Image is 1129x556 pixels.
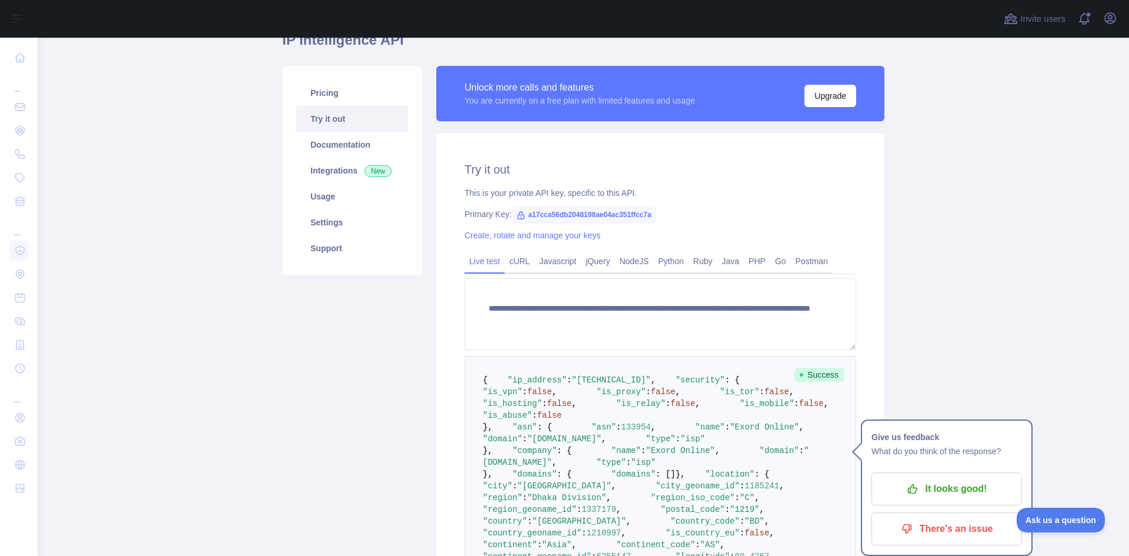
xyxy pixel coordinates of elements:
[527,493,606,502] span: "Dhaka Division"
[769,528,774,538] span: ,
[651,375,656,385] span: ,
[651,387,676,397] span: false
[789,387,794,397] span: ,
[557,470,572,479] span: : {
[676,470,686,479] span: },
[725,422,730,432] span: :
[700,540,720,550] span: "AS"
[296,184,408,209] a: Usage
[296,80,408,106] a: Pricing
[725,375,740,385] span: : {
[695,540,700,550] span: :
[465,187,856,199] div: This is your private API key, specific to this API.
[537,540,542,550] span: :
[577,505,582,514] span: :
[754,470,769,479] span: : {
[483,493,522,502] span: "region"
[717,252,744,271] a: Java
[621,528,626,538] span: ,
[740,517,744,526] span: :
[483,517,527,526] span: "country"
[616,422,621,432] span: :
[764,387,789,397] span: false
[512,422,537,432] span: "asn"
[507,375,567,385] span: "ip_address"
[547,399,572,408] span: false
[9,71,28,94] div: ...
[532,517,626,526] span: "[GEOGRAPHIC_DATA]"
[532,411,537,420] span: :
[527,434,602,444] span: "[DOMAIN_NAME]"
[626,458,631,467] span: :
[296,209,408,235] a: Settings
[567,375,572,385] span: :
[740,493,754,502] span: "C"
[641,446,646,455] span: :
[730,422,799,432] span: "Exord Online"
[791,252,833,271] a: Postman
[760,387,764,397] span: :
[646,434,675,444] span: "type"
[880,519,1013,539] p: There's an issue
[670,399,695,408] span: false
[9,381,28,405] div: ...
[483,481,512,491] span: "city"
[557,446,572,455] span: : {
[537,422,552,432] span: : {
[512,470,557,479] span: "domains"
[465,81,695,95] div: Unlock more calls and features
[296,132,408,158] a: Documentation
[720,540,724,550] span: ,
[651,493,735,502] span: "region_iso_code"
[880,479,1013,499] p: It looks good!
[483,434,522,444] span: "domain"
[483,505,577,514] span: "region_geoname_id"
[483,528,582,538] span: "country_geoname_id"
[754,493,759,502] span: ,
[656,481,740,491] span: "city_geoname_id"
[666,399,670,408] span: :
[695,422,724,432] span: "name"
[512,206,656,224] span: a17cca56db2048198ae04ac351ffcc7a
[656,470,676,479] span: : []
[621,422,650,432] span: 133954
[760,505,764,514] span: ,
[606,493,611,502] span: ,
[626,517,631,526] span: ,
[740,399,794,408] span: "is_mobile"
[465,161,856,178] h2: Try it out
[522,387,527,397] span: :
[483,411,532,420] span: "is_abuse"
[794,368,844,382] span: Success
[744,481,779,491] span: 1185241
[824,399,829,408] span: ,
[582,505,616,514] span: 1337179
[512,446,557,455] span: "company"
[596,387,646,397] span: "is_proxy"
[804,85,856,107] button: Upgrade
[614,252,653,271] a: NodeJS
[616,505,621,514] span: ,
[522,493,527,502] span: :
[1020,12,1065,26] span: Invite users
[715,446,720,455] span: ,
[592,422,616,432] span: "asn"
[581,252,614,271] a: jQuery
[522,434,527,444] span: :
[596,458,626,467] span: "type"
[572,399,576,408] span: ,
[871,472,1022,505] button: It looks good!
[660,505,724,514] span: "postal_code"
[770,252,791,271] a: Go
[646,446,715,455] span: "Exord Online"
[535,252,581,271] a: Javascript
[794,399,799,408] span: :
[9,214,28,238] div: ...
[616,399,666,408] span: "is_relay"
[483,446,493,455] span: },
[730,505,759,514] span: "1219"
[611,446,640,455] span: "name"
[296,235,408,261] a: Support
[483,422,493,432] span: },
[676,375,725,385] span: "security"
